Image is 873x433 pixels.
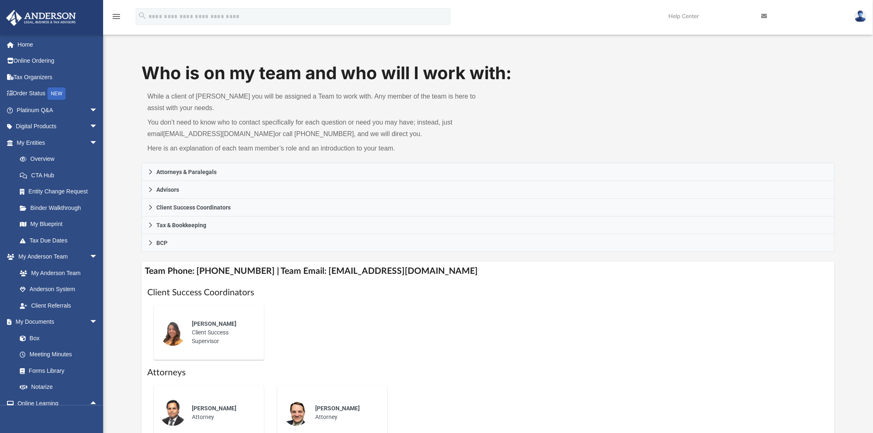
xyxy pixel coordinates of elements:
[138,11,147,20] i: search
[142,181,834,199] a: Advisors
[142,61,834,85] h1: Who is on my team and who will I work with:
[12,346,106,363] a: Meeting Minutes
[156,240,168,246] span: BCP
[12,297,106,314] a: Client Referrals
[90,102,106,119] span: arrow_drop_down
[111,12,121,21] i: menu
[156,205,231,210] span: Client Success Coordinators
[186,314,258,351] div: Client Success Supervisor
[147,91,482,114] p: While a client of [PERSON_NAME] you will be assigned a Team to work with. Any member of the team ...
[147,367,828,379] h1: Attorneys
[156,187,179,193] span: Advisors
[111,16,121,21] a: menu
[12,362,102,379] a: Forms Library
[12,330,102,346] a: Box
[6,85,110,102] a: Order StatusNEW
[6,102,110,118] a: Platinum Q&Aarrow_drop_down
[6,69,110,85] a: Tax Organizers
[12,265,102,281] a: My Anderson Team
[90,118,106,135] span: arrow_drop_down
[6,314,106,330] a: My Documentsarrow_drop_down
[4,10,78,26] img: Anderson Advisors Platinum Portal
[12,151,110,167] a: Overview
[160,400,186,426] img: thumbnail
[142,234,834,252] a: BCP
[90,314,106,331] span: arrow_drop_down
[90,395,106,412] span: arrow_drop_up
[147,117,482,140] p: You don’t need to know who to contact specifically for each question or need you may have; instea...
[6,53,110,69] a: Online Ordering
[12,232,110,249] a: Tax Due Dates
[12,216,106,233] a: My Blueprint
[142,216,834,234] a: Tax & Bookkeeping
[6,134,110,151] a: My Entitiesarrow_drop_down
[192,320,236,327] span: [PERSON_NAME]
[12,167,110,184] a: CTA Hub
[156,222,206,228] span: Tax & Bookkeeping
[160,320,186,346] img: thumbnail
[12,379,106,395] a: Notarize
[854,10,867,22] img: User Pic
[156,169,217,175] span: Attorneys & Paralegals
[90,249,106,266] span: arrow_drop_down
[12,184,110,200] a: Entity Change Request
[6,249,106,265] a: My Anderson Teamarrow_drop_down
[12,200,110,216] a: Binder Walkthrough
[6,118,110,135] a: Digital Productsarrow_drop_down
[47,87,66,100] div: NEW
[142,163,834,181] a: Attorneys & Paralegals
[90,134,106,151] span: arrow_drop_down
[6,395,106,412] a: Online Learningarrow_drop_up
[283,400,309,426] img: thumbnail
[163,130,275,137] a: [EMAIL_ADDRESS][DOMAIN_NAME]
[192,405,236,412] span: [PERSON_NAME]
[6,36,110,53] a: Home
[309,398,382,427] div: Attorney
[315,405,360,412] span: [PERSON_NAME]
[147,287,828,299] h1: Client Success Coordinators
[12,281,106,298] a: Anderson System
[142,262,834,280] h4: Team Phone: [PHONE_NUMBER] | Team Email: [EMAIL_ADDRESS][DOMAIN_NAME]
[142,199,834,216] a: Client Success Coordinators
[147,143,482,154] p: Here is an explanation of each team member’s role and an introduction to your team.
[186,398,258,427] div: Attorney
